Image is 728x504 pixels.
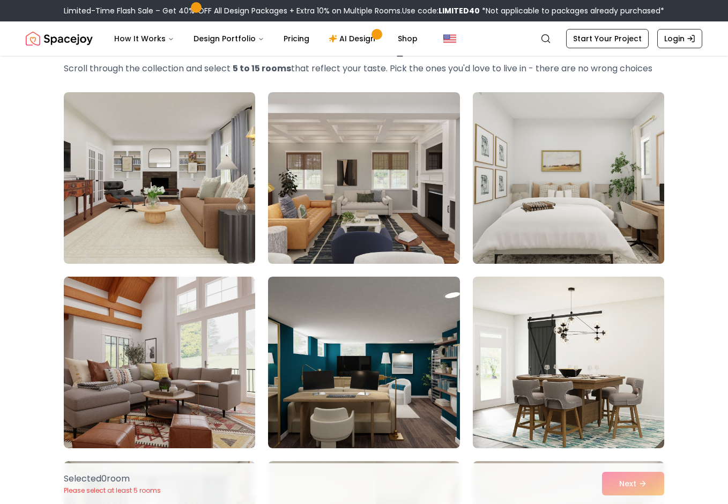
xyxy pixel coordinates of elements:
[389,28,426,49] a: Shop
[233,62,291,75] strong: 5 to 15 rooms
[64,277,255,448] img: Room room-4
[320,28,387,49] a: AI Design
[473,277,664,448] img: Room room-6
[106,28,183,49] button: How It Works
[64,472,161,485] p: Selected 0 room
[64,62,664,75] p: Scroll through the collection and select that reflect your taste. Pick the ones you'd love to liv...
[439,5,480,16] b: LIMITED40
[480,5,664,16] span: *Not applicable to packages already purchased*
[268,277,459,448] img: Room room-5
[26,28,93,49] img: Spacejoy Logo
[275,28,318,49] a: Pricing
[106,28,426,49] nav: Main
[657,29,702,48] a: Login
[26,21,702,56] nav: Global
[26,28,93,49] a: Spacejoy
[402,5,480,16] span: Use code:
[443,32,456,45] img: United States
[268,92,459,264] img: Room room-2
[566,29,649,48] a: Start Your Project
[185,28,273,49] button: Design Portfolio
[64,92,255,264] img: Room room-1
[64,486,161,495] p: Please select at least 5 rooms
[468,88,669,268] img: Room room-3
[64,5,664,16] div: Limited-Time Flash Sale – Get 40% OFF All Design Packages + Extra 10% on Multiple Rooms.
